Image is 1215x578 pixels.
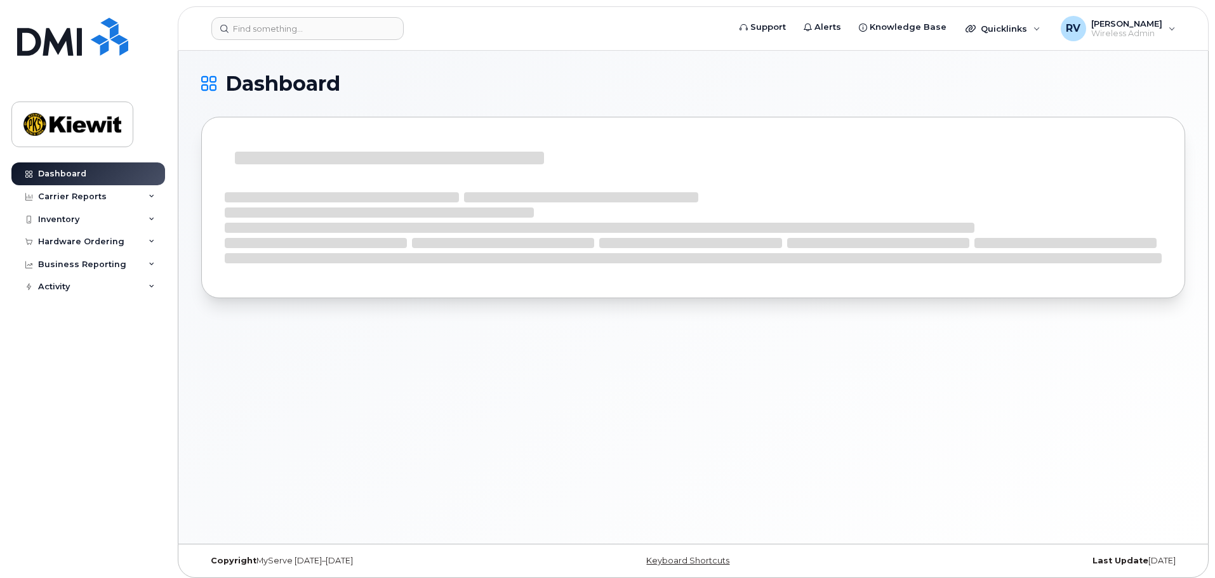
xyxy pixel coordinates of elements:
div: MyServe [DATE]–[DATE] [201,556,529,566]
strong: Copyright [211,556,256,565]
span: Dashboard [225,74,340,93]
a: Keyboard Shortcuts [646,556,729,565]
strong: Last Update [1092,556,1148,565]
div: [DATE] [857,556,1185,566]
